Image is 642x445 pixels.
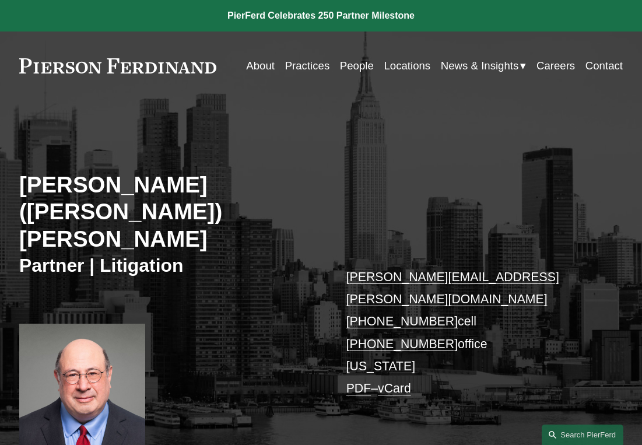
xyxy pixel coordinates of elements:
a: Careers [536,55,575,76]
a: Practices [285,55,330,76]
a: Locations [384,55,430,76]
a: People [340,55,374,76]
a: [PHONE_NUMBER] [346,337,458,351]
a: vCard [378,381,411,395]
a: About [246,55,275,76]
h3: Partner | Litigation [19,254,321,277]
a: Search this site [542,425,623,445]
p: cell office [US_STATE] – [346,266,598,400]
a: Contact [585,55,623,76]
a: folder dropdown [441,55,527,76]
h2: [PERSON_NAME] ([PERSON_NAME]) [PERSON_NAME] [19,171,321,253]
span: News & Insights [441,56,519,76]
a: PDF [346,381,371,395]
a: [PHONE_NUMBER] [346,314,458,328]
a: [PERSON_NAME][EMAIL_ADDRESS][PERSON_NAME][DOMAIN_NAME] [346,270,559,306]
